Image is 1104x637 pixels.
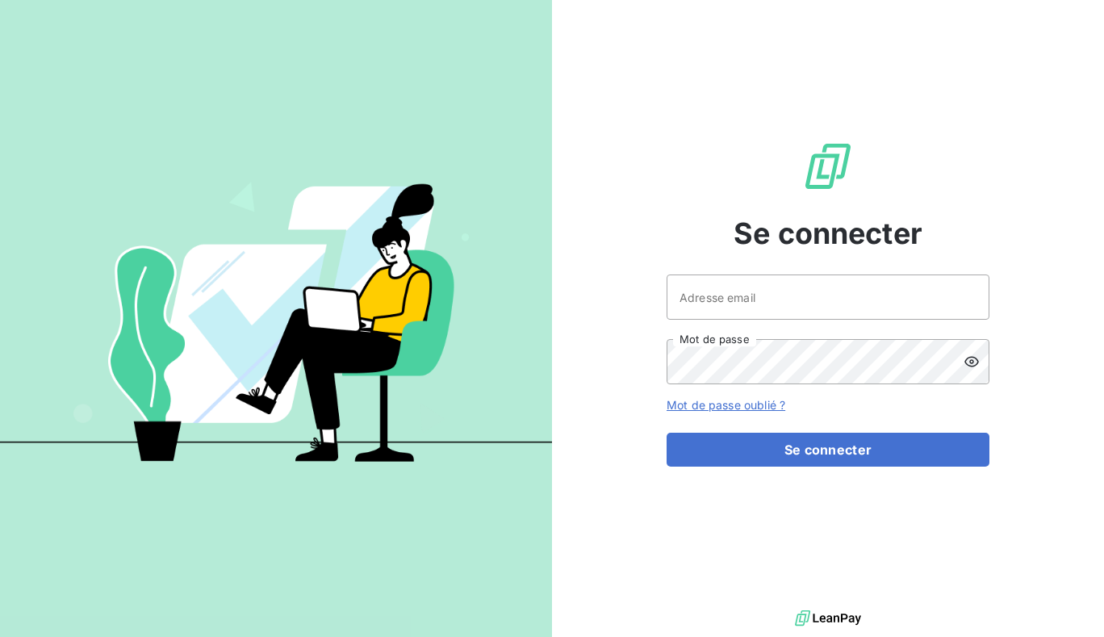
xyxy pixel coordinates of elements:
button: Se connecter [667,433,989,467]
img: logo [795,606,861,631]
span: Se connecter [734,212,922,255]
a: Mot de passe oublié ? [667,398,785,412]
input: placeholder [667,274,989,320]
img: Logo LeanPay [802,140,854,192]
